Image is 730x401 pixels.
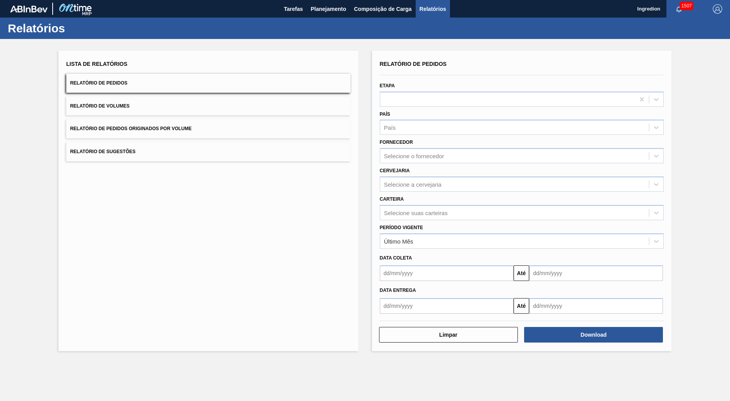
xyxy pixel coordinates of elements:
[66,74,351,93] button: Relatório de Pedidos
[380,168,410,173] label: Cervejaria
[380,111,390,117] label: País
[66,61,128,67] span: Lista de Relatórios
[66,142,351,161] button: Relatório de Sugestões
[384,153,444,159] div: Selecione o fornecedor
[680,2,693,10] span: 1507
[384,181,442,187] div: Selecione a cervejaria
[384,238,413,244] div: Último Mês
[66,119,351,138] button: Relatório de Pedidos Originados por Volume
[311,4,346,14] span: Planejamento
[70,149,136,154] span: Relatório de Sugestões
[524,327,663,343] button: Download
[529,265,663,281] input: dd/mm/yyyy
[70,103,129,109] span: Relatório de Volumes
[380,288,416,293] span: Data Entrega
[380,298,514,314] input: dd/mm/yyyy
[384,209,448,216] div: Selecione suas carteiras
[380,255,412,261] span: Data coleta
[666,4,691,14] button: Notificações
[10,5,48,12] img: TNhmsLtSVTkK8tSr43FrP2fwEKptu5GPRR3wAAAABJRU5ErkJggg==
[380,225,423,230] label: Período Vigente
[380,61,447,67] span: Relatório de Pedidos
[70,80,128,86] span: Relatório de Pedidos
[380,196,404,202] label: Carteira
[514,298,529,314] button: Até
[380,83,395,88] label: Etapa
[66,97,351,116] button: Relatório de Volumes
[284,4,303,14] span: Tarefas
[514,265,529,281] button: Até
[379,327,518,343] button: Limpar
[713,4,722,14] img: Logout
[529,298,663,314] input: dd/mm/yyyy
[8,24,146,33] h1: Relatórios
[70,126,192,131] span: Relatório de Pedidos Originados por Volume
[380,265,514,281] input: dd/mm/yyyy
[354,4,412,14] span: Composição de Carga
[420,4,446,14] span: Relatórios
[380,140,413,145] label: Fornecedor
[384,124,396,131] div: País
